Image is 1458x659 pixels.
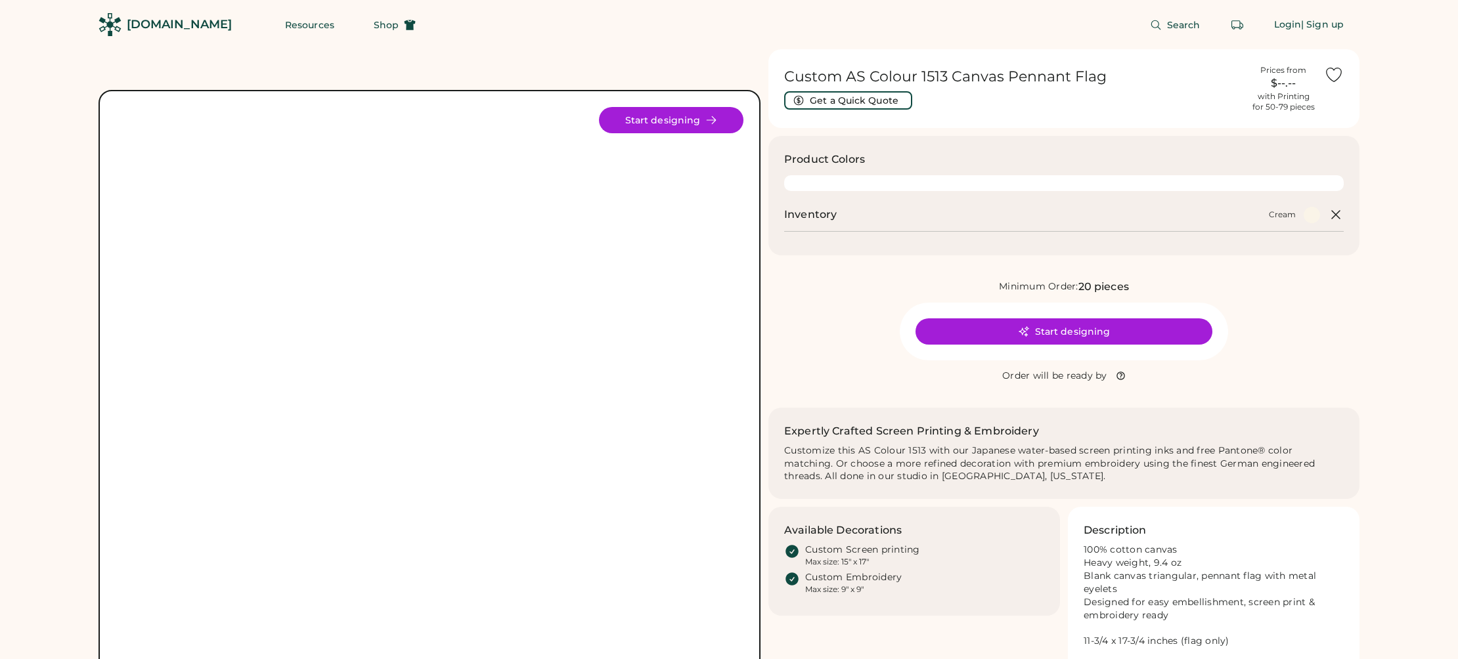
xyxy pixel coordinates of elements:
[1269,209,1296,220] div: Cream
[784,68,1243,86] h1: Custom AS Colour 1513 Canvas Pennant Flag
[1274,18,1302,32] div: Login
[99,13,121,36] img: Rendered Logo - Screens
[1301,18,1344,32] div: | Sign up
[805,557,869,567] div: Max size: 15" x 17"
[1084,543,1344,648] div: 100% cotton canvas Heavy weight, 9.4 oz Blank canvas triangular, pennant flag with metal eyelets ...
[1224,12,1250,38] button: Retrieve an order
[784,207,837,223] h2: Inventory
[1084,522,1147,538] h3: Description
[1167,20,1201,30] span: Search
[784,522,902,538] h3: Available Decorations
[127,16,232,33] div: [DOMAIN_NAME]
[805,543,920,557] div: Custom Screen printing
[358,12,431,38] button: Shop
[1250,75,1316,91] div: $--.--
[1252,91,1315,112] div: with Printing for 50-79 pieces
[784,444,1344,484] div: Customize this AS Colour 1513 with our Japanese water-based screen printing inks and free Pantone...
[1260,65,1306,75] div: Prices from
[599,107,743,133] button: Start designing
[784,423,1039,439] h2: Expertly Crafted Screen Printing & Embroidery
[374,20,399,30] span: Shop
[269,12,350,38] button: Resources
[784,152,865,167] h3: Product Colors
[805,584,864,595] div: Max size: 9" x 9"
[1134,12,1216,38] button: Search
[999,280,1078,293] div: Minimum Order:
[805,571,902,584] div: Custom Embroidery
[784,91,912,110] button: Get a Quick Quote
[1002,370,1107,383] div: Order will be ready by
[1078,279,1129,295] div: 20 pieces
[916,318,1212,345] button: Start designing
